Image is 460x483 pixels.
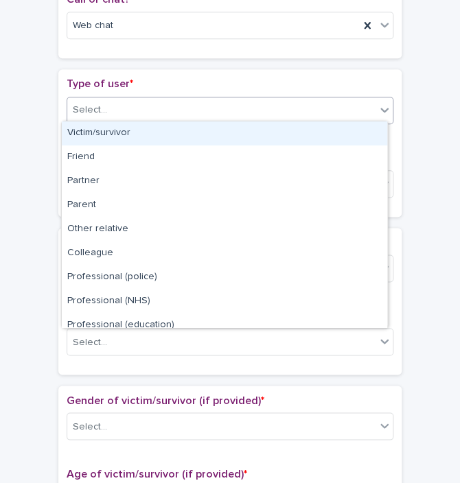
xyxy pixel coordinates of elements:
[67,468,247,479] span: Age of victim/survivor (if provided)
[73,19,113,33] span: Web chat
[62,121,387,145] div: Victim/survivor
[67,394,264,405] span: Gender of victim/survivor (if provided)
[62,193,387,217] div: Parent
[73,335,107,349] div: Select...
[67,78,133,89] span: Type of user
[62,241,387,266] div: Colleague
[62,145,387,169] div: Friend
[62,290,387,314] div: Professional (NHS)
[62,314,387,338] div: Professional (education)
[62,266,387,290] div: Professional (police)
[73,419,107,434] div: Select...
[73,103,107,117] div: Select...
[62,217,387,241] div: Other relative
[62,169,387,193] div: Partner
